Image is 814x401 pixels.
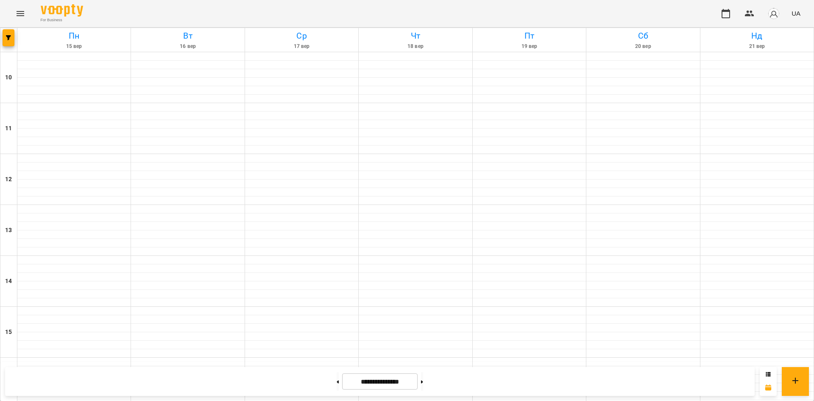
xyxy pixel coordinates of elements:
h6: Нд [702,29,812,42]
h6: 18 вер [360,42,471,50]
h6: Сб [588,29,698,42]
h6: 16 вер [132,42,243,50]
img: Voopty Logo [41,4,83,17]
h6: 20 вер [588,42,698,50]
img: avatar_s.png [768,8,780,20]
h6: Пн [19,29,129,42]
h6: Пт [474,29,585,42]
h6: 10 [5,73,12,82]
h6: 17 вер [246,42,357,50]
h6: 13 [5,226,12,235]
h6: Ср [246,29,357,42]
h6: 21 вер [702,42,812,50]
h6: 19 вер [474,42,585,50]
h6: 15 вер [19,42,129,50]
h6: Чт [360,29,471,42]
h6: 12 [5,175,12,184]
button: Menu [10,3,31,24]
h6: 14 [5,277,12,286]
button: UA [788,6,804,21]
span: For Business [41,17,83,23]
h6: 11 [5,124,12,133]
h6: Вт [132,29,243,42]
span: UA [792,9,800,18]
h6: 15 [5,328,12,337]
